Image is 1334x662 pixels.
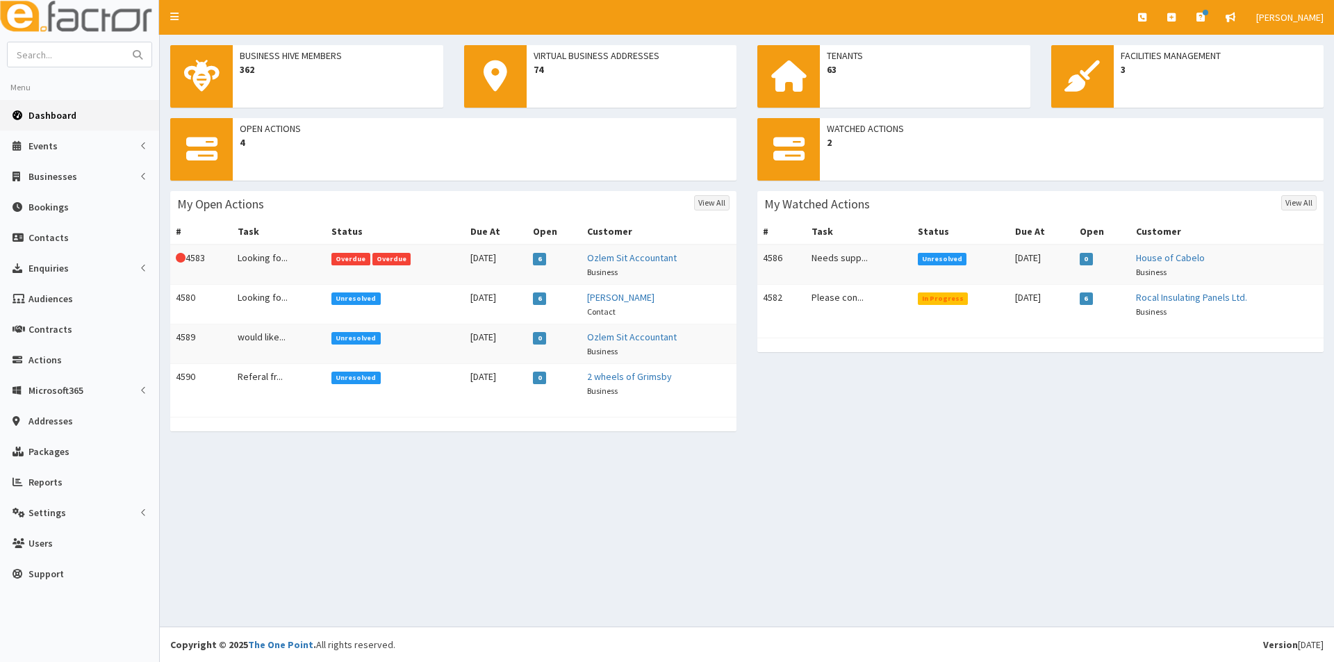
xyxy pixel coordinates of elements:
[160,627,1334,662] footer: All rights reserved.
[1010,245,1074,285] td: [DATE]
[326,219,465,245] th: Status
[28,292,73,305] span: Audiences
[806,285,912,324] td: Please con...
[827,63,1023,76] span: 63
[28,109,76,122] span: Dashboard
[764,198,870,210] h3: My Watched Actions
[170,638,316,651] strong: Copyright © 2025 .
[587,291,654,304] a: [PERSON_NAME]
[912,219,1010,245] th: Status
[240,135,730,149] span: 4
[757,285,806,324] td: 4582
[587,346,618,356] small: Business
[1080,253,1093,265] span: 0
[240,49,436,63] span: Business Hive Members
[1130,219,1324,245] th: Customer
[1136,291,1247,304] a: Rocal Insulating Panels Ltd.
[232,324,326,364] td: would like...
[806,245,912,285] td: Needs supp...
[170,364,232,404] td: 4590
[240,63,436,76] span: 362
[28,323,72,336] span: Contracts
[372,253,411,265] span: Overdue
[1074,219,1130,245] th: Open
[170,245,232,285] td: 4583
[170,324,232,364] td: 4589
[331,372,381,384] span: Unresolved
[465,219,528,245] th: Due At
[533,332,546,345] span: 0
[28,262,69,274] span: Enquiries
[465,324,528,364] td: [DATE]
[587,370,672,383] a: 2 wheels of Grimsby
[1010,219,1074,245] th: Due At
[827,122,1317,135] span: Watched Actions
[1010,285,1074,324] td: [DATE]
[827,49,1023,63] span: Tenants
[232,219,326,245] th: Task
[465,245,528,285] td: [DATE]
[28,445,69,458] span: Packages
[28,201,69,213] span: Bookings
[170,285,232,324] td: 4580
[587,386,618,396] small: Business
[757,219,806,245] th: #
[587,331,677,343] a: Ozlem Sit Accountant
[465,364,528,404] td: [DATE]
[177,198,264,210] h3: My Open Actions
[28,384,83,397] span: Microsoft365
[331,332,381,345] span: Unresolved
[232,245,326,285] td: Looking fo...
[757,245,806,285] td: 4586
[176,253,186,263] i: This Action is overdue!
[587,251,677,264] a: Ozlem Sit Accountant
[331,292,381,305] span: Unresolved
[248,638,313,651] a: The One Point
[240,122,730,135] span: Open Actions
[28,506,66,519] span: Settings
[533,253,546,265] span: 6
[28,415,73,427] span: Addresses
[1136,267,1167,277] small: Business
[806,219,912,245] th: Task
[1263,638,1298,651] b: Version
[918,253,967,265] span: Unresolved
[587,306,616,317] small: Contact
[534,63,730,76] span: 74
[28,476,63,488] span: Reports
[28,537,53,549] span: Users
[533,372,546,384] span: 0
[527,219,582,245] th: Open
[28,231,69,244] span: Contacts
[232,285,326,324] td: Looking fo...
[28,354,62,366] span: Actions
[1121,63,1317,76] span: 3
[827,135,1317,149] span: 2
[465,285,528,324] td: [DATE]
[1256,11,1324,24] span: [PERSON_NAME]
[1136,306,1167,317] small: Business
[582,219,736,245] th: Customer
[1263,638,1324,652] div: [DATE]
[28,170,77,183] span: Businesses
[918,292,969,305] span: In Progress
[1136,251,1205,264] a: House of Cabelo
[534,49,730,63] span: Virtual Business Addresses
[1121,49,1317,63] span: Facilities Management
[28,140,58,152] span: Events
[8,42,124,67] input: Search...
[170,219,232,245] th: #
[1281,195,1317,210] a: View All
[232,364,326,404] td: Referal fr...
[694,195,730,210] a: View All
[533,292,546,305] span: 6
[1080,292,1093,305] span: 6
[331,253,370,265] span: Overdue
[28,568,64,580] span: Support
[587,267,618,277] small: Business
